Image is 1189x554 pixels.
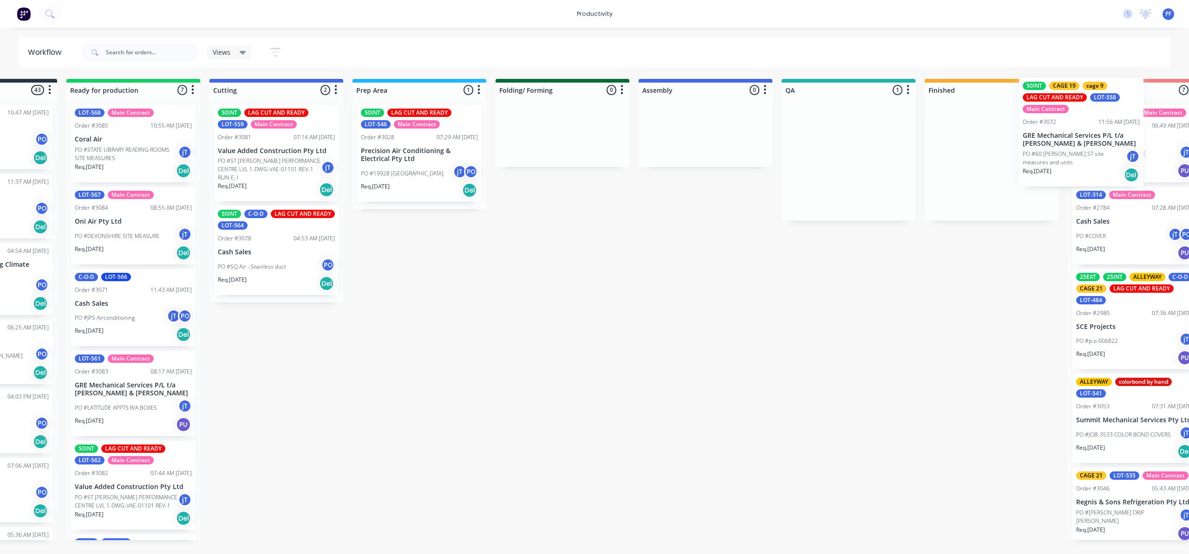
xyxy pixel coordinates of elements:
div: Workflow [28,47,66,58]
div: productivity [572,7,617,21]
input: Search for orders... [106,43,198,62]
img: Factory [17,7,31,21]
span: Views [213,47,230,57]
span: PF [1165,10,1171,18]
